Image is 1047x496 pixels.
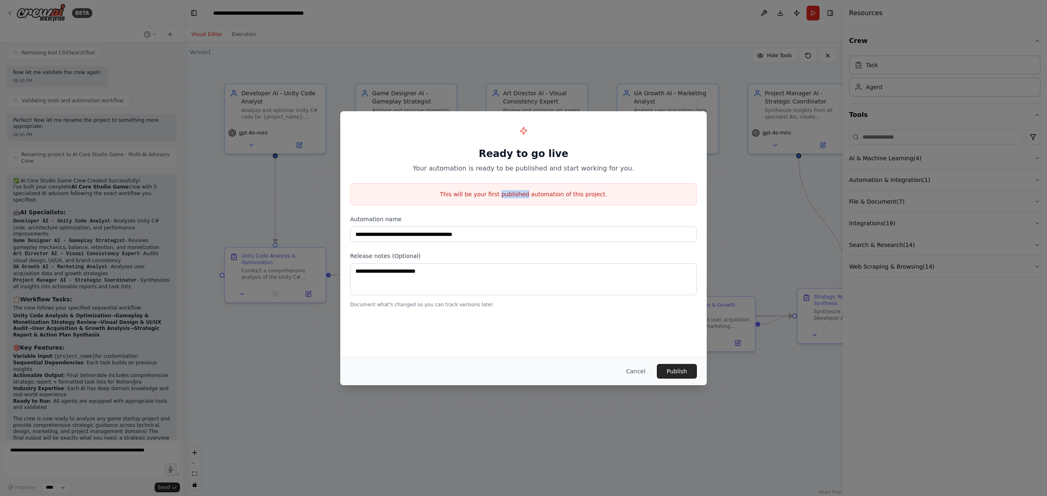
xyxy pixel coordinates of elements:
button: Publish [657,364,697,379]
p: Your automation is ready to be published and start working for you. [350,164,697,173]
h1: Ready to go live [350,147,697,160]
p: Document what's changed so you can track versions later. [350,301,697,308]
p: This will be your first published automation of this project. [350,190,697,198]
button: Cancel [620,364,652,379]
label: Automation name [350,215,697,223]
label: Release notes (Optional) [350,252,697,260]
